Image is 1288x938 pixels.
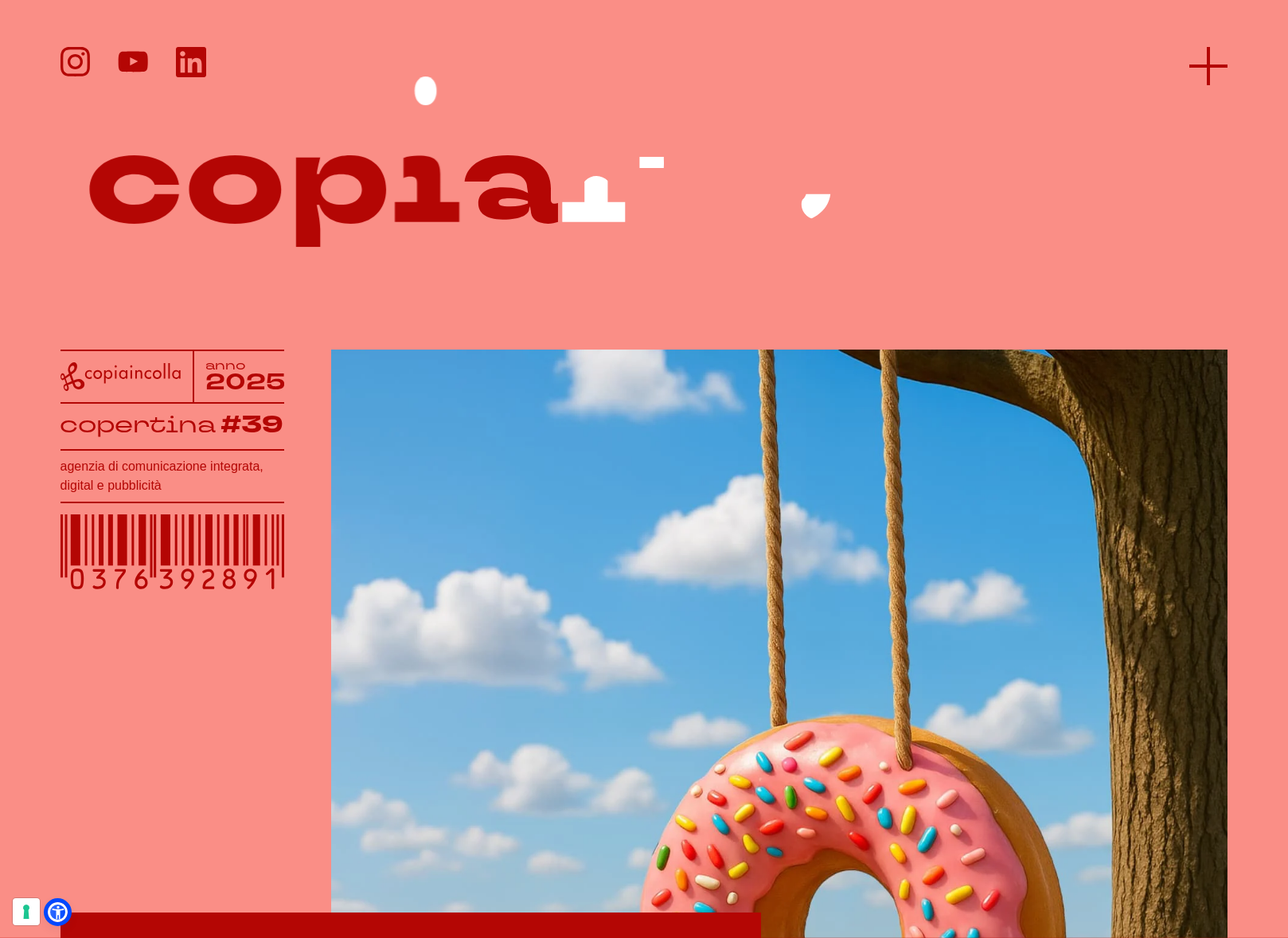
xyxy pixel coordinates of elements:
tspan: anno [205,357,246,373]
tspan: copertina [59,408,216,440]
h1: agenzia di comunicazione integrata, digital e pubblicità [60,457,284,495]
button: Le tue preferenze relative al consenso per le tecnologie di tracciamento [13,898,40,925]
a: Open Accessibility Menu [48,902,68,922]
tspan: 2025 [205,367,285,397]
tspan: #39 [221,408,283,442]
